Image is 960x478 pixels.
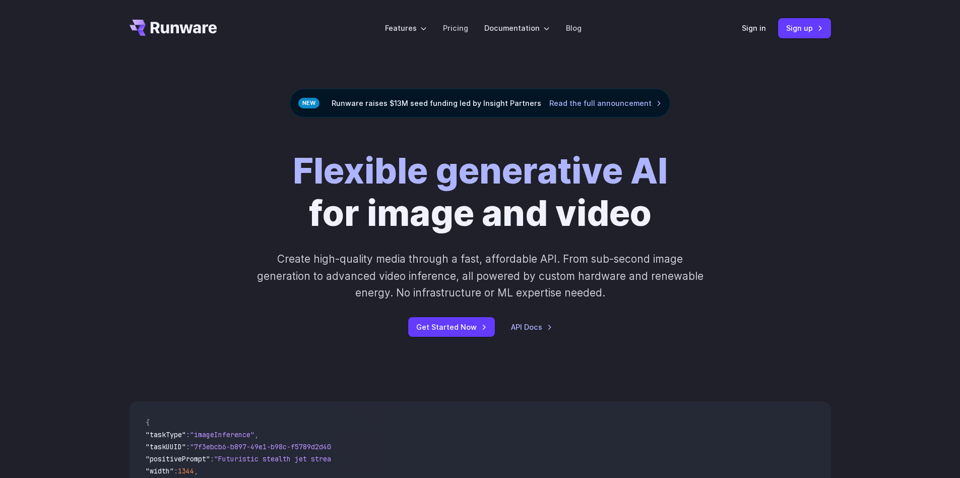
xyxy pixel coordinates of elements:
span: : [174,466,178,475]
span: : [186,430,190,439]
label: Documentation [484,22,550,34]
span: "width" [146,466,174,475]
span: { [146,418,150,427]
strong: Flexible generative AI [293,149,668,192]
span: "Futuristic stealth jet streaking through a neon-lit cityscape with glowing purple exhaust" [214,454,581,463]
a: Get Started Now [408,317,495,337]
span: "taskType" [146,430,186,439]
span: , [254,430,259,439]
span: "imageInference" [190,430,254,439]
a: Read the full announcement [549,97,662,109]
p: Create high-quality media through a fast, affordable API. From sub-second image generation to adv... [255,251,705,301]
label: Features [385,22,427,34]
a: Pricing [443,22,468,34]
span: : [186,442,190,451]
span: : [210,454,214,463]
span: "positivePrompt" [146,454,210,463]
a: Go to / [130,20,217,36]
div: Runware raises $13M seed funding led by Insight Partners [290,89,670,117]
span: 1344 [178,466,194,475]
span: "taskUUID" [146,442,186,451]
span: "7f3ebcb6-b897-49e1-b98c-f5789d2d40d7" [190,442,343,451]
a: API Docs [511,321,552,333]
a: Sign in [742,22,766,34]
h1: for image and video [293,150,668,234]
a: Sign up [778,18,831,38]
span: , [194,466,198,475]
a: Blog [566,22,582,34]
